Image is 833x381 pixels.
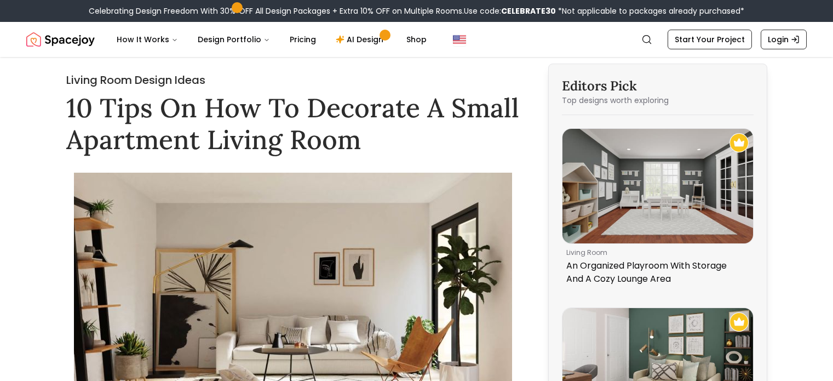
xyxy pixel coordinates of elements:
[501,5,556,16] b: CELEBRATE30
[729,312,749,332] img: Recommended Spacejoy Design - Love For Green: A Transitional Home Office
[327,29,395,50] a: AI Design
[668,30,752,49] a: Start Your Project
[66,72,520,88] h2: Living Room Design Ideas
[108,29,435,50] nav: Main
[729,133,749,152] img: Recommended Spacejoy Design - An Organized Playroom With Storage And A Cozy Lounge Area
[566,259,745,286] p: An Organized Playroom With Storage And A Cozy Lounge Area
[398,29,435,50] a: Shop
[566,248,745,257] p: living room
[281,29,325,50] a: Pricing
[464,5,556,16] span: Use code:
[189,29,279,50] button: Design Portfolio
[562,95,754,106] p: Top designs worth exploring
[562,77,754,95] h3: Editors Pick
[89,5,744,16] div: Celebrating Design Freedom With 30% OFF All Design Packages + Extra 10% OFF on Multiple Rooms.
[26,29,95,50] img: Spacejoy Logo
[761,30,807,49] a: Login
[26,22,807,57] nav: Global
[556,5,744,16] span: *Not applicable to packages already purchased*
[66,92,520,155] h1: 10 Tips On How To Decorate A Small Apartment Living Room
[453,33,466,46] img: United States
[562,128,754,290] a: An Organized Playroom With Storage And A Cozy Lounge AreaRecommended Spacejoy Design - An Organiz...
[26,29,95,50] a: Spacejoy
[108,29,187,50] button: How It Works
[562,129,753,243] img: An Organized Playroom With Storage And A Cozy Lounge Area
